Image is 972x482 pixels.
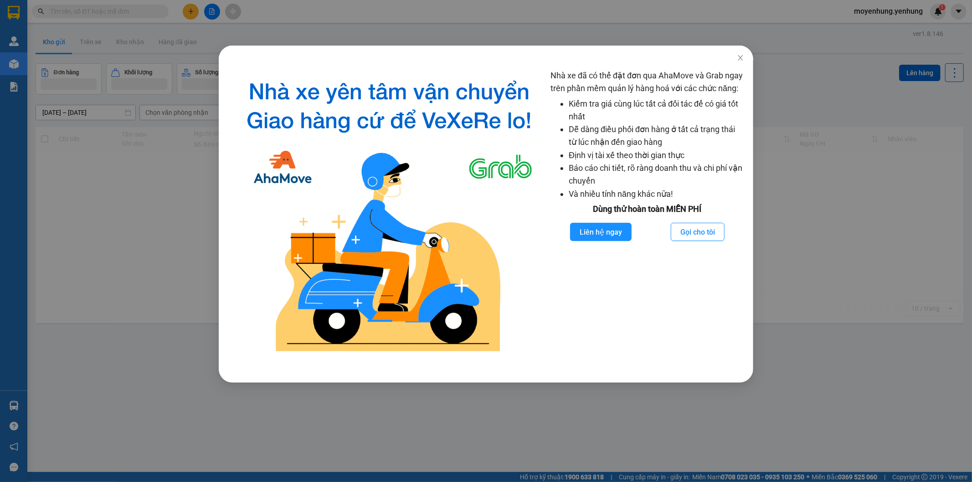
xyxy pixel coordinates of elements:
li: Và nhiều tính năng khác nữa! [569,188,744,200]
li: Dễ dàng điều phối đơn hàng ở tất cả trạng thái từ lúc nhận đến giao hàng [569,123,744,149]
li: Định vị tài xế theo thời gian thực [569,149,744,162]
button: Gọi cho tôi [671,223,725,241]
li: Kiểm tra giá cùng lúc tất cả đối tác để có giá tốt nhất [569,97,744,123]
span: Gọi cho tôi [680,226,715,238]
span: Liên hệ ngay [580,226,622,238]
img: logo [235,69,543,360]
div: Nhà xe đã có thể đặt đơn qua AhaMove và Grab ngay trên phần mềm quản lý hàng hoá với các chức năng: [550,69,744,360]
div: Dùng thử hoàn toàn MIỄN PHÍ [550,203,744,215]
button: Liên hệ ngay [570,223,632,241]
li: Báo cáo chi tiết, rõ ràng doanh thu và chi phí vận chuyển [569,162,744,188]
span: close [737,54,744,62]
button: Close [728,46,753,71]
